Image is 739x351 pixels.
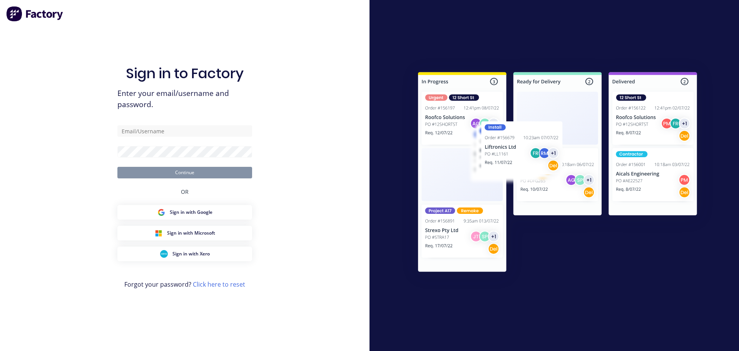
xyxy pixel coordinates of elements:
[124,280,245,289] span: Forgot your password?
[167,230,215,237] span: Sign in with Microsoft
[172,250,210,257] span: Sign in with Xero
[117,167,252,178] button: Continue
[117,205,252,220] button: Google Sign inSign in with Google
[160,250,168,258] img: Xero Sign in
[117,88,252,110] span: Enter your email/username and password.
[401,57,714,290] img: Sign in
[170,209,212,216] span: Sign in with Google
[157,208,165,216] img: Google Sign in
[193,280,245,289] a: Click here to reset
[117,247,252,261] button: Xero Sign inSign in with Xero
[155,229,162,237] img: Microsoft Sign in
[117,226,252,240] button: Microsoft Sign inSign in with Microsoft
[181,178,189,205] div: OR
[6,6,64,22] img: Factory
[126,65,244,82] h1: Sign in to Factory
[117,125,252,137] input: Email/Username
